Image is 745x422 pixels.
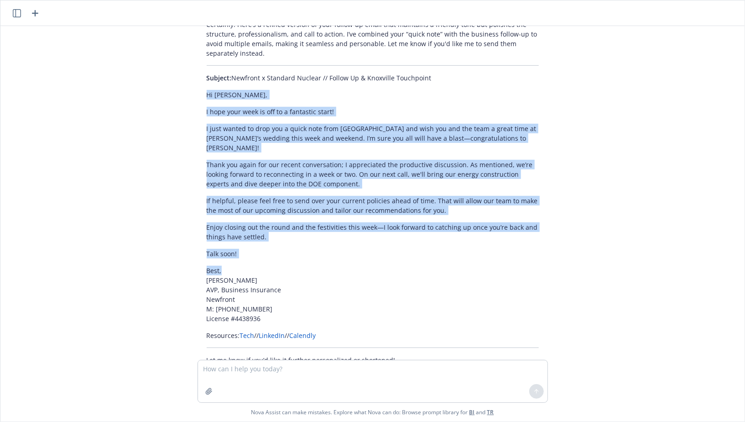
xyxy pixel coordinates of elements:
[207,73,539,83] p: Newfront x Standard Nuclear // Follow Up & Knoxville Touchpoint
[207,266,539,323] p: Best, [PERSON_NAME] AVP, Business Insurance Newfront M: [PHONE_NUMBER] License #4438936
[240,331,255,340] a: Tech
[469,408,475,416] a: BI
[207,90,539,100] p: Hi [PERSON_NAME],
[207,355,539,365] p: Let me know if you’d like it further personalized or shortened!
[290,331,316,340] a: Calendly
[207,107,539,116] p: I hope your week is off to a fantastic start!
[207,20,539,58] p: Certainly! Here’s a refined version of your follow-up email that maintains a friendly tone but po...
[207,124,539,153] p: I just wanted to drop you a quick note from [GEOGRAPHIC_DATA] and wish you and the team a great t...
[207,331,539,340] p: Resources: // //
[207,222,539,242] p: Enjoy closing out the round and the festivities this week—I look forward to catching up once you’...
[259,331,285,340] a: LinkedIn
[207,74,232,82] span: Subject:
[207,249,539,258] p: Talk soon!
[207,160,539,189] p: Thank you again for our recent conversation; I appreciated the productive discussion. As mentione...
[487,408,494,416] a: TR
[207,196,539,215] p: If helpful, please feel free to send over your current policies ahead of time. That will allow ou...
[4,403,741,422] span: Nova Assist can make mistakes. Explore what Nova can do: Browse prompt library for and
